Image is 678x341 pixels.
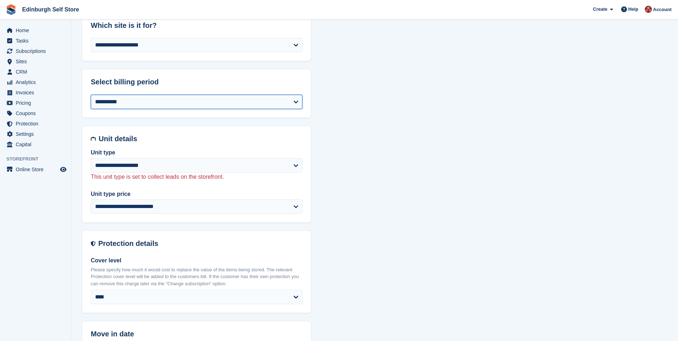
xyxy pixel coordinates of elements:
span: Pricing [16,98,59,108]
span: Analytics [16,77,59,87]
span: Tasks [16,36,59,46]
a: menu [4,67,68,77]
p: Please specify how much it would cost to replace the value of the items being stored. The relevan... [91,266,302,287]
h2: Select billing period [91,78,302,86]
span: Help [628,6,638,13]
a: menu [4,88,68,98]
span: Home [16,25,59,35]
img: insurance-details-icon-731ffda60807649b61249b889ba3c5e2b5c27d34e2e1fb37a309f0fde93ff34a.svg [91,239,95,248]
a: menu [4,119,68,129]
a: menu [4,129,68,139]
a: menu [4,164,68,174]
img: stora-icon-8386f47178a22dfd0bd8f6a31ec36ba5ce8667c1dd55bd0f319d3a0aa187defe.svg [6,4,16,15]
a: Preview store [59,165,68,174]
h2: Which site is it for? [91,21,302,30]
h2: Protection details [98,239,302,248]
a: menu [4,25,68,35]
a: menu [4,46,68,56]
span: Invoices [16,88,59,98]
a: menu [4,56,68,66]
span: Online Store [16,164,59,174]
h2: Move in date [91,330,302,338]
img: Lucy Michalec [645,6,652,13]
a: menu [4,77,68,87]
span: Create [593,6,607,13]
span: Capital [16,139,59,149]
span: Protection [16,119,59,129]
span: Coupons [16,108,59,118]
span: Storefront [6,155,71,163]
img: unit-details-icon-595b0c5c156355b767ba7b61e002efae458ec76ed5ec05730b8e856ff9ea34a9.svg [91,135,96,143]
a: menu [4,139,68,149]
h2: Unit details [99,135,302,143]
a: menu [4,36,68,46]
a: Edinburgh Self Store [19,4,82,15]
p: This unit type is set to collect leads on the storefront. [91,173,302,181]
span: Account [653,6,672,13]
a: menu [4,98,68,108]
label: Unit type [91,148,302,157]
a: menu [4,108,68,118]
span: Sites [16,56,59,66]
span: Settings [16,129,59,139]
label: Unit type price [91,190,302,198]
span: Subscriptions [16,46,59,56]
span: CRM [16,67,59,77]
label: Cover level [91,256,302,265]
